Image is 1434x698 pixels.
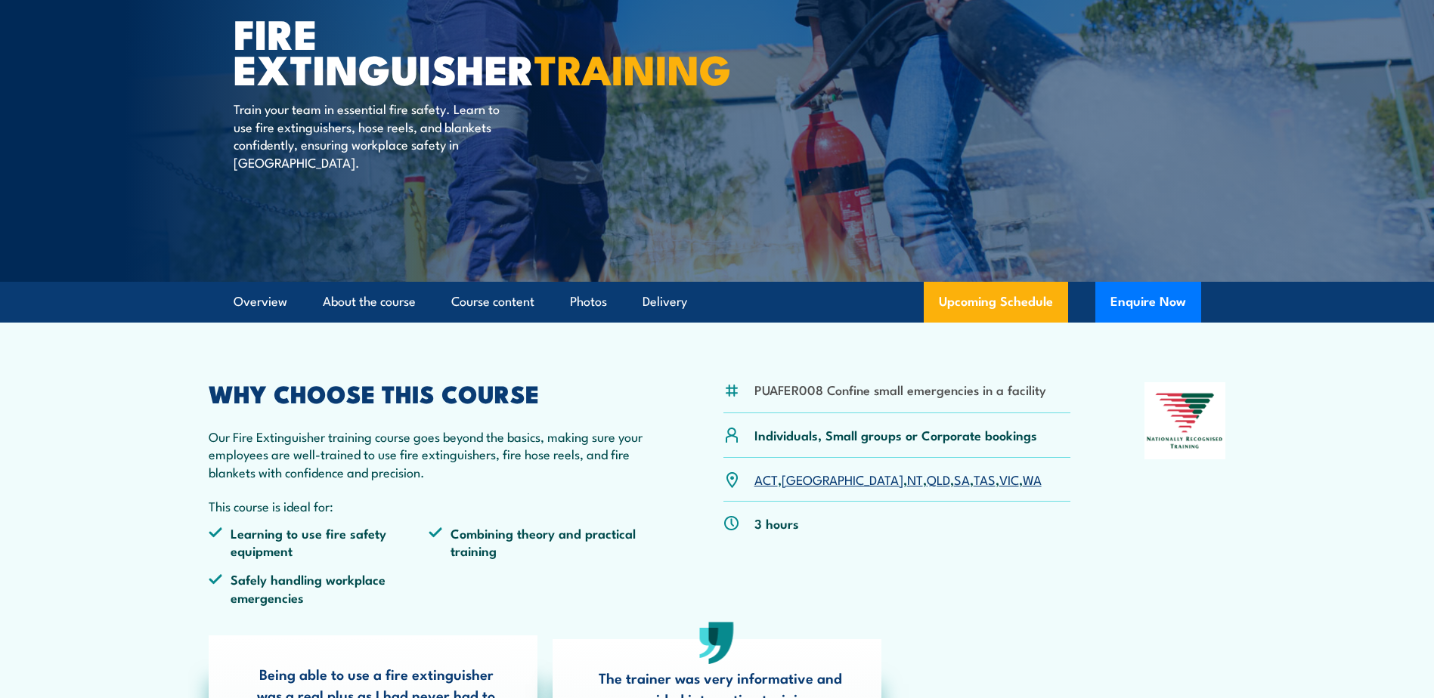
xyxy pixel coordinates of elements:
a: SA [954,470,970,488]
a: Course content [451,282,534,322]
a: [GEOGRAPHIC_DATA] [782,470,903,488]
a: VIC [999,470,1019,488]
a: ACT [754,470,778,488]
a: About the course [323,282,416,322]
a: WA [1023,470,1042,488]
a: NT [907,470,923,488]
li: Safely handling workplace emergencies [209,570,429,606]
p: 3 hours [754,514,799,532]
p: Individuals, Small groups or Corporate bookings [754,426,1037,443]
strong: TRAINING [534,36,731,99]
p: , , , , , , , [754,471,1042,488]
a: Delivery [643,282,687,322]
h2: WHY CHOOSE THIS COURSE [209,382,650,403]
p: Our Fire Extinguisher training course goes beyond the basics, making sure your employees are well... [209,428,650,480]
h1: Fire Extinguisher [234,15,607,85]
li: Learning to use fire safety equipment [209,524,429,560]
li: PUAFER008 Confine small emergencies in a facility [754,381,1046,398]
p: This course is ideal for: [209,497,650,514]
a: Photos [570,282,607,322]
a: Overview [234,282,287,322]
a: Upcoming Schedule [924,282,1068,323]
li: Combining theory and practical training [429,524,649,560]
button: Enquire Now [1095,282,1201,323]
img: Nationally Recognised Training logo. [1144,382,1226,459]
a: QLD [927,470,950,488]
a: TAS [974,470,996,488]
p: Train your team in essential fire safety. Learn to use fire extinguishers, hose reels, and blanke... [234,100,509,171]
